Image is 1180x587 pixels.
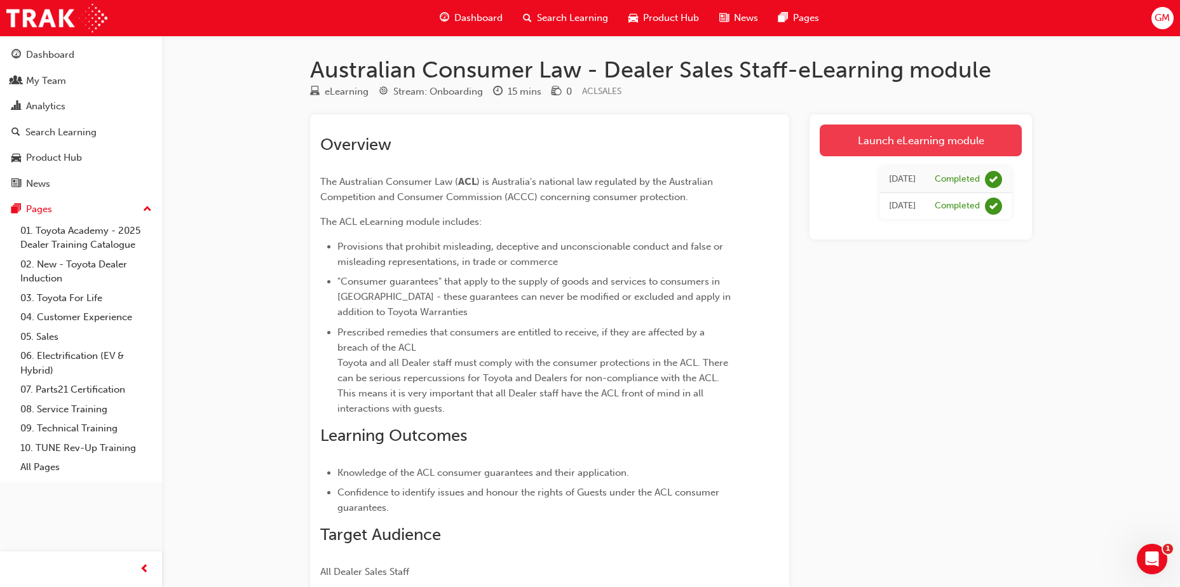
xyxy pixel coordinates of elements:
[143,201,152,218] span: up-icon
[320,176,715,203] span: ) is Australia's national law regulated by the Australian Competition and Consumer Commission (AC...
[5,95,157,118] a: Analytics
[628,10,638,26] span: car-icon
[935,173,980,186] div: Completed
[552,84,572,100] div: Price
[985,198,1002,215] span: learningRecordVerb_COMPLETE-icon
[778,10,788,26] span: pages-icon
[26,48,74,62] div: Dashboard
[337,327,731,414] span: Prescribed remedies that consumers are entitled to receive, if they are affected by a breach of t...
[820,125,1022,156] a: Launch eLearning module
[889,172,916,187] div: Thu Sep 07 2023 10:00:00 GMT+0800 (Australian Western Standard Time)
[5,43,157,67] a: Dashboard
[15,438,157,458] a: 10. TUNE Rev-Up Training
[15,327,157,347] a: 05. Sales
[1163,544,1173,554] span: 1
[537,11,608,25] span: Search Learning
[5,198,157,221] button: Pages
[1155,11,1170,25] span: GM
[140,562,149,577] span: prev-icon
[26,74,66,88] div: My Team
[337,467,629,478] span: Knowledge of the ACL consumer guarantees and their application.
[6,4,107,32] img: Trak
[985,171,1002,188] span: learningRecordVerb_COMPLETE-icon
[25,125,97,140] div: Search Learning
[719,10,729,26] span: news-icon
[5,121,157,144] a: Search Learning
[582,86,621,97] span: Learning resource code
[523,10,532,26] span: search-icon
[935,200,980,212] div: Completed
[337,487,722,513] span: Confidence to identify issues and honour the rights of Guests under the ACL consumer guarantees.
[310,56,1032,84] h1: Australian Consumer Law - Dealer Sales Staff-eLearning module
[379,84,483,100] div: Stream
[440,10,449,26] span: guage-icon
[5,146,157,170] a: Product Hub
[320,426,467,445] span: Learning Outcomes
[709,5,768,31] a: news-iconNews
[5,69,157,93] a: My Team
[320,176,458,187] span: The Australian Consumer Law (
[15,221,157,255] a: 01. Toyota Academy - 2025 Dealer Training Catalogue
[768,5,829,31] a: pages-iconPages
[1151,7,1174,29] button: GM
[320,135,391,154] span: Overview
[552,86,561,98] span: money-icon
[320,525,441,544] span: Target Audience
[15,419,157,438] a: 09. Technical Training
[1137,544,1167,574] iframe: Intercom live chat
[310,86,320,98] span: learningResourceType_ELEARNING-icon
[15,307,157,327] a: 04. Customer Experience
[26,151,82,165] div: Product Hub
[15,457,157,477] a: All Pages
[493,86,503,98] span: clock-icon
[618,5,709,31] a: car-iconProduct Hub
[26,177,50,191] div: News
[379,86,388,98] span: target-icon
[889,199,916,213] div: Wed Sep 06 2023 22:00:00 GMT+0800 (Australian Western Standard Time)
[566,84,572,99] div: 0
[337,276,733,318] span: "Consumer guarantees" that apply to the supply of goods and services to consumers in [GEOGRAPHIC_...
[320,566,409,577] span: All Dealer Sales Staff
[430,5,513,31] a: guage-iconDashboard
[325,84,369,99] div: eLearning
[11,101,21,112] span: chart-icon
[11,204,21,215] span: pages-icon
[11,152,21,164] span: car-icon
[513,5,618,31] a: search-iconSearch Learning
[793,11,819,25] span: Pages
[393,84,483,99] div: Stream: Onboarding
[508,84,541,99] div: 15 mins
[15,346,157,380] a: 06. Electrification (EV & Hybrid)
[15,400,157,419] a: 08. Service Training
[5,41,157,198] button: DashboardMy TeamAnalyticsSearch LearningProduct HubNews
[11,127,20,138] span: search-icon
[454,11,503,25] span: Dashboard
[26,99,65,114] div: Analytics
[734,11,758,25] span: News
[11,76,21,87] span: people-icon
[15,288,157,308] a: 03. Toyota For Life
[11,50,21,61] span: guage-icon
[458,176,477,187] span: ACL
[26,202,52,217] div: Pages
[310,84,369,100] div: Type
[643,11,699,25] span: Product Hub
[11,179,21,190] span: news-icon
[493,84,541,100] div: Duration
[320,216,482,227] span: The ACL eLearning module includes:
[15,255,157,288] a: 02. New - Toyota Dealer Induction
[15,380,157,400] a: 07. Parts21 Certification
[5,172,157,196] a: News
[337,241,726,267] span: Provisions that prohibit misleading, deceptive and unconscionable conduct and false or misleading...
